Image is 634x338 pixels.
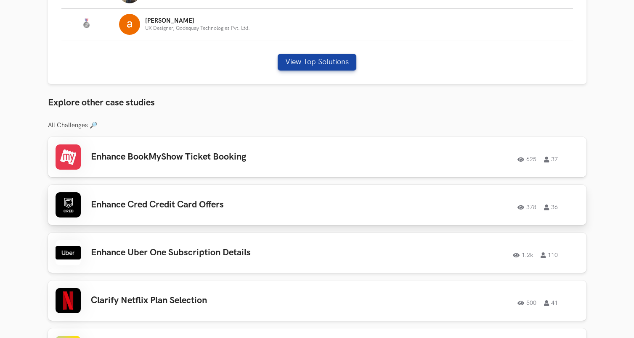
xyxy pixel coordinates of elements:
[544,300,558,306] span: 41
[81,18,91,29] img: Silver Medal
[48,122,586,129] h3: All Challenges 🔎
[119,14,140,35] img: Profile photo
[517,300,536,306] span: 500
[517,204,536,210] span: 378
[278,54,356,71] button: View Top Solutions
[513,252,533,258] span: 1.2k
[517,157,536,162] span: 625
[48,137,586,177] a: Enhance BookMyShow Ticket Booking62537
[48,280,586,321] a: Clarify Netflix Plan Selection50041
[91,247,330,258] h3: Enhance Uber One Subscription Details
[91,199,330,210] h3: Enhance Cred Credit Card Offers
[544,157,558,162] span: 37
[48,233,586,273] a: Enhance Uber One Subscription Details1.2k110
[145,18,250,24] p: [PERSON_NAME]
[544,204,558,210] span: 36
[48,97,586,108] h3: Explore other case studies
[541,252,558,258] span: 110
[48,185,586,225] a: Enhance Cred Credit Card Offers37836
[91,152,330,162] h3: Enhance BookMyShow Ticket Booking
[91,295,330,306] h3: Clarify Netflix Plan Selection
[145,26,250,31] p: UX Designer, Qodequay Technologies Pvt. Ltd.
